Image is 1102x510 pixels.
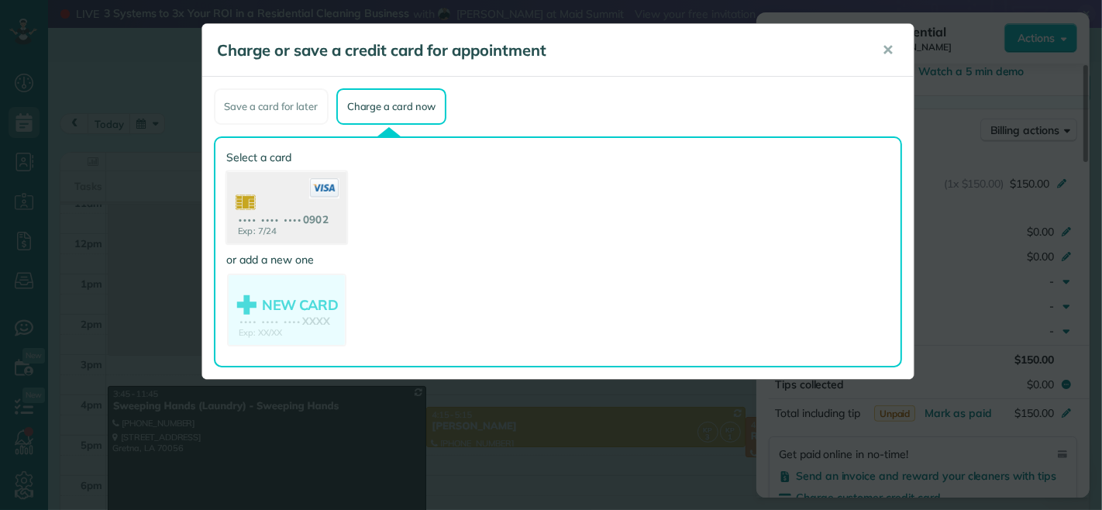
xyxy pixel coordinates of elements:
[883,41,894,59] span: ✕
[227,150,346,165] label: Select a card
[218,40,861,61] h5: Charge or save a credit card for appointment
[336,88,446,125] div: Charge a card now
[227,252,346,267] label: or add a new one
[214,88,329,125] div: Save a card for later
